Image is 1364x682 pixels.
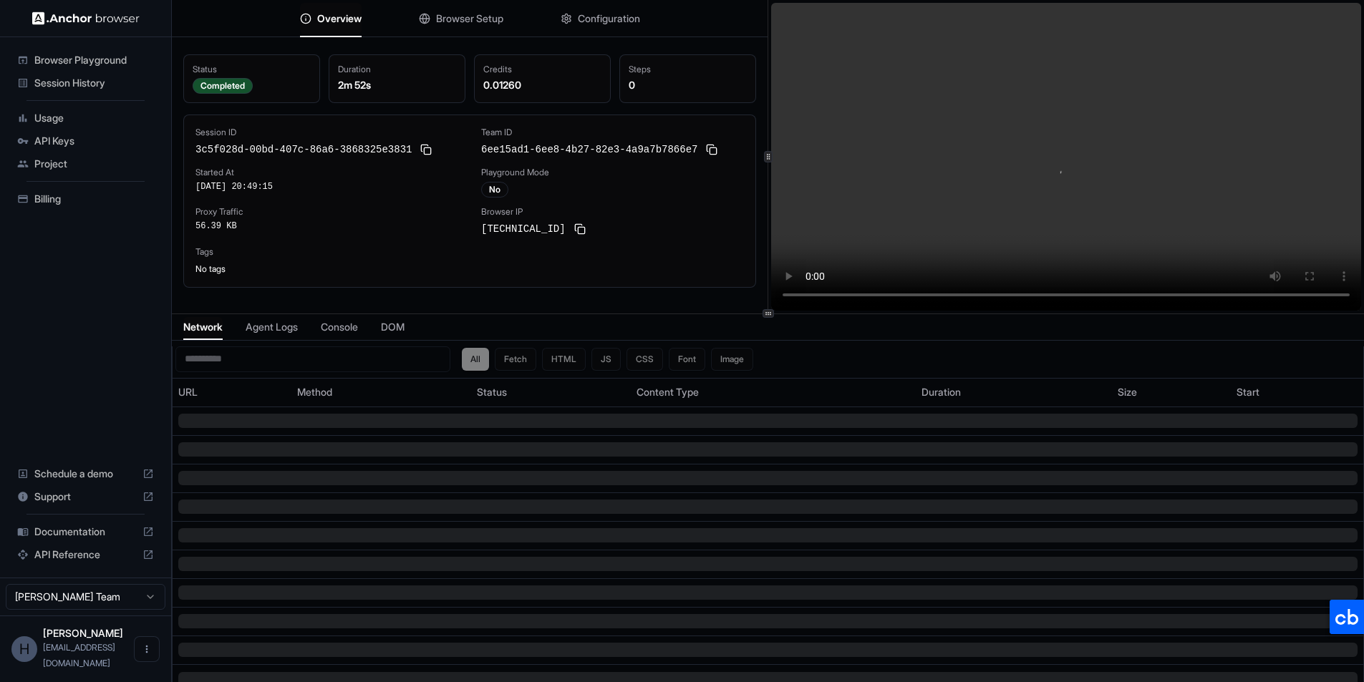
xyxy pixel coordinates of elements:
[195,220,458,232] div: 56.39 KB
[11,152,160,175] div: Project
[317,11,362,26] span: Overview
[34,192,154,206] span: Billing
[1237,385,1358,399] div: Start
[195,263,226,274] span: No tags
[195,142,412,157] span: 3c5f028d-00bd-407c-86a6-3868325e3831
[11,543,160,566] div: API Reference
[481,142,697,157] span: 6ee15ad1-6ee8-4b27-82e3-4a9a7b7866e7
[34,157,154,171] span: Project
[11,72,160,94] div: Session History
[381,320,405,334] span: DOM
[43,642,115,668] span: hung@zalos.io
[297,385,465,399] div: Method
[34,547,137,562] span: API Reference
[436,11,503,26] span: Browser Setup
[195,127,458,138] div: Session ID
[11,636,37,662] div: H
[183,320,223,334] span: Network
[195,206,458,218] div: Proxy Traffic
[629,64,747,75] div: Steps
[481,222,566,236] span: [TECHNICAL_ID]
[11,49,160,72] div: Browser Playground
[34,489,137,504] span: Support
[43,627,123,639] span: Hung Hoang
[637,385,909,399] div: Content Type
[338,78,456,92] div: 2m 52s
[34,134,154,148] span: API Keys
[34,525,137,539] span: Documentation
[134,636,160,662] button: Open menu
[246,320,298,334] span: Agent Logs
[483,64,601,75] div: Credits
[193,78,253,94] div: Completed
[34,53,154,67] span: Browser Playground
[481,167,744,178] div: Playground Mode
[481,182,508,198] div: No
[481,127,744,138] div: Team ID
[11,107,160,130] div: Usage
[477,385,626,399] div: Status
[34,111,154,125] span: Usage
[195,167,458,178] div: Started At
[338,64,456,75] div: Duration
[11,462,160,485] div: Schedule a demo
[629,78,747,92] div: 0
[1118,385,1225,399] div: Size
[11,187,160,210] div: Billing
[32,11,140,25] img: Anchor Logo
[11,130,160,152] div: API Keys
[195,181,458,193] div: [DATE] 20:49:15
[11,520,160,543] div: Documentation
[11,485,160,508] div: Support
[193,64,311,75] div: Status
[481,206,744,218] div: Browser IP
[578,11,640,26] span: Configuration
[34,467,137,481] span: Schedule a demo
[34,76,154,90] span: Session History
[922,385,1106,399] div: Duration
[178,385,286,399] div: URL
[321,320,358,334] span: Console
[195,246,744,258] div: Tags
[483,78,601,92] div: 0.01260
